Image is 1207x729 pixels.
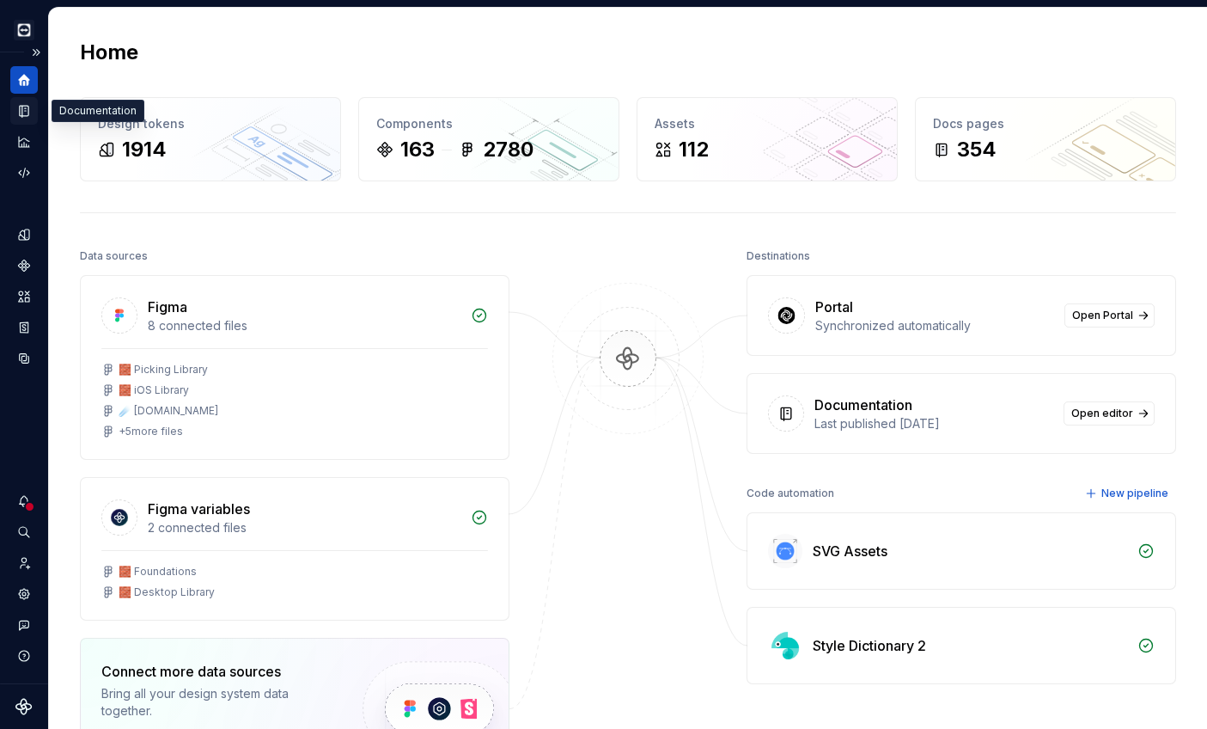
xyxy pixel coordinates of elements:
div: 🧱 Desktop Library [119,585,215,599]
div: ☄️ [DOMAIN_NAME] [119,404,218,418]
a: Design tokens1914 [80,97,341,181]
span: Open Portal [1072,309,1133,322]
div: Destinations [747,244,810,268]
div: Design tokens [98,115,323,132]
div: SVG Assets [813,541,887,561]
div: Connect more data sources [101,661,333,682]
a: Open editor [1064,401,1155,426]
span: Open editor [1071,407,1133,420]
div: Code automation [747,481,834,505]
a: Analytics [10,128,38,156]
div: Last published [DATE] [814,415,1053,432]
a: Home [10,66,38,94]
div: Assets [655,115,880,132]
div: 354 [957,136,997,163]
a: Components [10,252,38,279]
span: New pipeline [1101,487,1168,500]
a: Docs pages354 [915,97,1176,181]
a: Settings [10,580,38,608]
div: 112 [679,136,709,163]
div: 8 connected files [148,317,460,334]
div: Documentation [814,395,912,415]
div: + 5 more files [119,425,183,438]
a: Design tokens [10,221,38,248]
a: Open Portal [1064,303,1155,328]
div: 🧱 Foundations [119,565,197,579]
button: Search ⌘K [10,518,38,546]
div: Components [376,115,601,132]
a: Storybook stories [10,314,38,341]
a: Components1632780 [358,97,619,181]
div: Documentation [52,100,144,122]
svg: Supernova Logo [15,698,33,715]
div: 2780 [483,136,533,163]
div: Synchronized automatically [815,317,1054,334]
div: Data sources [80,244,148,268]
div: Style Dictionary 2 [813,635,926,656]
button: New pipeline [1080,481,1176,505]
div: 🧱 Picking Library [119,363,208,377]
img: e3886e02-c8c5-455d-9336-29756fd03ba2.png [14,20,34,40]
a: Figma variables2 connected files🧱 Foundations🧱 Desktop Library [80,477,509,621]
div: 2 connected files [148,519,460,536]
button: Expand sidebar [24,40,48,64]
a: Figma8 connected files🧱 Picking Library🧱 iOS Library☄️ [DOMAIN_NAME]+5more files [80,275,509,460]
a: Assets112 [637,97,898,181]
h2: Home [80,39,138,66]
div: 🧱 iOS Library [119,383,189,397]
div: 1914 [122,136,167,163]
div: Portal [815,297,853,317]
a: Data sources [10,345,38,372]
div: Figma variables [148,499,250,519]
a: Documentation [10,97,38,125]
a: Code automation [10,159,38,187]
a: Invite team [10,549,38,577]
div: Docs pages [933,115,1158,132]
div: 163 [400,136,435,163]
button: Notifications [10,487,38,515]
div: Bring all your design system data together. [101,685,333,720]
a: Assets [10,283,38,310]
button: Contact support [10,611,38,639]
div: Figma [148,297,187,317]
